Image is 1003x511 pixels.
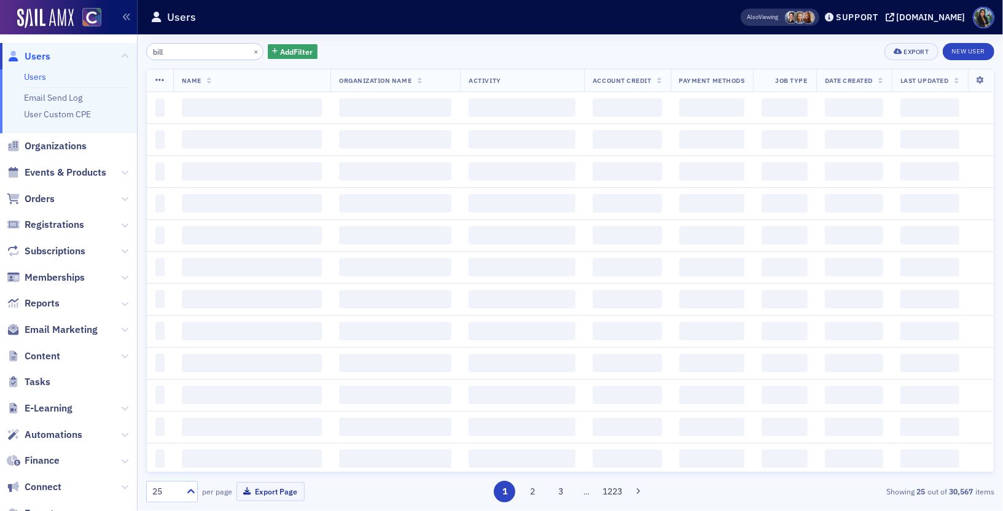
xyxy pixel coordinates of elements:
span: Date Created [825,76,873,85]
span: ‌ [593,258,662,276]
span: ‌ [825,130,883,149]
span: ‌ [469,98,576,117]
span: ‌ [155,322,165,340]
a: Subscriptions [7,244,85,258]
span: Events & Products [25,166,106,179]
span: ‌ [182,226,322,244]
span: Lindsay Moore [794,11,806,24]
span: Viewing [747,13,779,21]
button: × [251,45,262,57]
span: ‌ [900,226,959,244]
span: ‌ [155,98,165,117]
span: ‌ [825,290,883,308]
span: ‌ [762,258,807,276]
button: AddFilter [268,44,318,60]
span: ‌ [679,258,745,276]
span: Account Credit [593,76,651,85]
span: ‌ [339,322,451,340]
span: ‌ [679,162,745,181]
span: ‌ [679,322,745,340]
div: [DOMAIN_NAME] [897,12,966,23]
span: ‌ [182,130,322,149]
span: ‌ [339,258,451,276]
span: ‌ [762,98,807,117]
span: ‌ [679,130,745,149]
span: ‌ [825,386,883,404]
span: Job Type [776,76,808,85]
span: Profile [973,7,994,28]
span: ‌ [900,386,959,404]
div: Showing out of items [720,486,994,497]
button: 1 [494,481,515,502]
span: Organizations [25,139,87,153]
span: ‌ [182,386,322,404]
span: ‌ [182,258,322,276]
a: Finance [7,454,60,467]
span: Activity [469,76,501,85]
span: ‌ [339,290,451,308]
span: ‌ [900,322,959,340]
span: ‌ [339,98,451,117]
span: ‌ [469,162,576,181]
h1: Users [167,10,196,25]
span: ‌ [679,194,745,213]
span: ‌ [155,258,165,276]
span: ‌ [900,450,959,468]
span: ‌ [469,226,576,244]
span: ‌ [679,450,745,468]
div: Support [836,12,878,23]
span: ‌ [762,162,807,181]
button: Export Page [236,482,305,501]
a: Reports [7,297,60,310]
span: ‌ [593,290,662,308]
span: ‌ [762,194,807,213]
img: SailAMX [17,9,74,28]
span: ‌ [155,290,165,308]
span: ‌ [679,418,745,436]
span: Add Filter [280,46,313,57]
span: ‌ [825,418,883,436]
span: ‌ [825,162,883,181]
span: Registrations [25,218,84,232]
span: Finance [25,454,60,467]
div: 25 [152,485,179,498]
span: Last Updated [900,76,948,85]
span: Reports [25,297,60,310]
span: Sheila Duggan [802,11,815,24]
span: Tasks [25,375,50,389]
span: ‌ [762,322,807,340]
span: ‌ [182,354,322,372]
span: ‌ [825,258,883,276]
a: Users [7,50,50,63]
span: ‌ [900,258,959,276]
strong: 25 [915,486,927,497]
span: ‌ [593,194,662,213]
span: ‌ [339,194,451,213]
span: ‌ [469,258,576,276]
span: ‌ [679,386,745,404]
span: ‌ [182,290,322,308]
a: Organizations [7,139,87,153]
span: Content [25,349,60,363]
a: Tasks [7,375,50,389]
span: ‌ [900,418,959,436]
a: E-Learning [7,402,72,415]
span: ‌ [469,450,576,468]
strong: 30,567 [947,486,975,497]
a: Memberships [7,271,85,284]
a: View Homepage [74,8,101,29]
span: ‌ [825,194,883,213]
a: Orders [7,192,55,206]
span: Connect [25,480,61,494]
span: ‌ [155,450,165,468]
a: Users [24,71,46,82]
span: Orders [25,192,55,206]
span: ‌ [182,450,322,468]
span: ‌ [339,162,451,181]
span: ‌ [593,98,662,117]
span: ‌ [762,386,807,404]
span: ‌ [155,226,165,244]
span: ‌ [593,450,662,468]
span: ‌ [679,290,745,308]
span: ‌ [679,354,745,372]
